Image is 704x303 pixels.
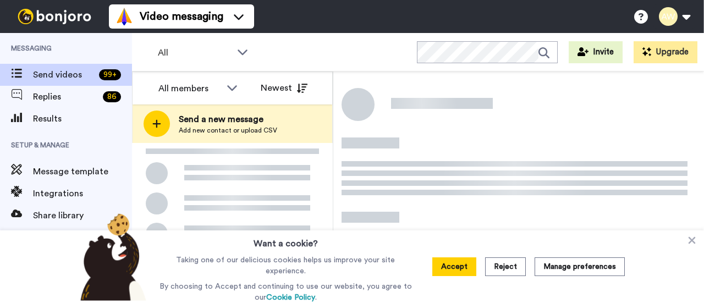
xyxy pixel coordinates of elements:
[569,41,623,63] button: Invite
[157,255,415,277] p: Taking one of our delicious cookies helps us improve your site experience.
[99,69,121,80] div: 99 +
[158,46,232,59] span: All
[535,257,625,276] button: Manage preferences
[33,90,98,103] span: Replies
[252,77,316,99] button: Newest
[254,230,318,250] h3: Want a cookie?
[33,112,132,125] span: Results
[33,165,132,178] span: Message template
[33,209,132,222] span: Share library
[13,9,96,24] img: bj-logo-header-white.svg
[33,68,95,81] span: Send videos
[266,294,315,301] a: Cookie Policy
[634,41,697,63] button: Upgrade
[103,91,121,102] div: 86
[140,9,223,24] span: Video messaging
[116,8,133,25] img: vm-color.svg
[432,257,476,276] button: Accept
[485,257,526,276] button: Reject
[70,213,152,301] img: bear-with-cookie.png
[179,126,277,135] span: Add new contact or upload CSV
[33,187,132,200] span: Integrations
[158,82,221,95] div: All members
[157,281,415,303] p: By choosing to Accept and continuing to use our website, you agree to our .
[179,113,277,126] span: Send a new message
